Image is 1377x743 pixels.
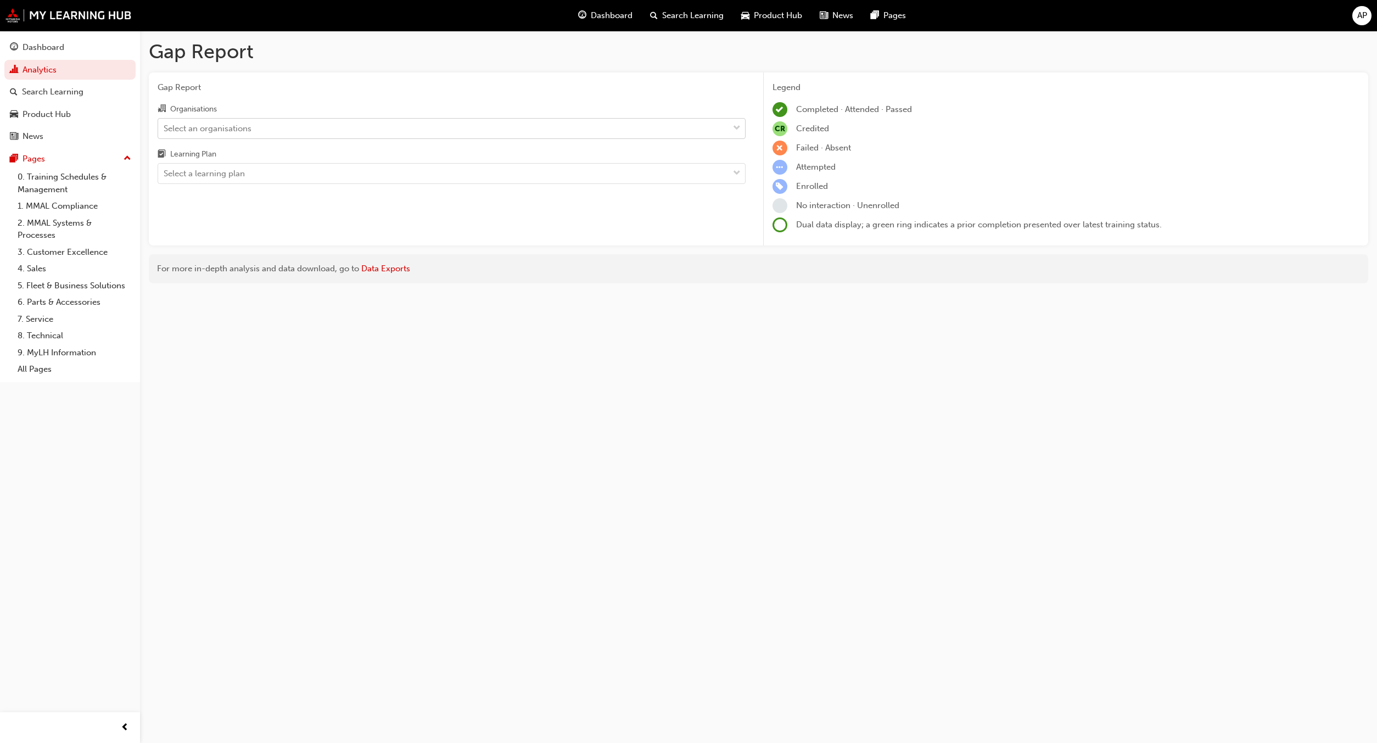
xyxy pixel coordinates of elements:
[23,153,45,165] div: Pages
[149,40,1368,64] h1: Gap Report
[773,198,787,213] span: learningRecordVerb_NONE-icon
[4,149,136,169] button: Pages
[5,8,132,23] img: mmal
[10,43,18,53] span: guage-icon
[164,122,251,135] div: Select an organisations
[741,9,749,23] span: car-icon
[578,9,586,23] span: guage-icon
[820,9,828,23] span: news-icon
[773,102,787,117] span: learningRecordVerb_COMPLETE-icon
[796,162,836,172] span: Attempted
[883,9,906,22] span: Pages
[569,4,641,27] a: guage-iconDashboard
[1352,6,1372,25] button: AP
[733,121,741,136] span: down-icon
[22,86,83,98] div: Search Learning
[796,124,829,133] span: Credited
[13,215,136,244] a: 2. MMAL Systems & Processes
[13,277,136,294] a: 5. Fleet & Business Solutions
[754,9,802,22] span: Product Hub
[10,87,18,97] span: search-icon
[13,361,136,378] a: All Pages
[4,35,136,149] button: DashboardAnalyticsSearch LearningProduct HubNews
[832,9,853,22] span: News
[796,181,828,191] span: Enrolled
[796,104,912,114] span: Completed · Attended · Passed
[796,220,1162,230] span: Dual data display; a green ring indicates a prior completion presented over latest training status.
[10,132,18,142] span: news-icon
[361,264,410,273] a: Data Exports
[10,65,18,75] span: chart-icon
[796,200,899,210] span: No interaction · Unenrolled
[4,82,136,102] a: Search Learning
[733,166,741,181] span: down-icon
[641,4,732,27] a: search-iconSearch Learning
[773,141,787,155] span: learningRecordVerb_FAIL-icon
[121,721,129,735] span: prev-icon
[13,327,136,344] a: 8. Technical
[158,150,166,160] span: learningplan-icon
[662,9,724,22] span: Search Learning
[170,149,216,160] div: Learning Plan
[1357,9,1367,22] span: AP
[13,169,136,198] a: 0. Training Schedules & Management
[4,60,136,80] a: Analytics
[13,311,136,328] a: 7. Service
[4,126,136,147] a: News
[796,143,851,153] span: Failed · Absent
[773,121,787,136] span: null-icon
[13,344,136,361] a: 9. MyLH Information
[811,4,862,27] a: news-iconNews
[871,9,879,23] span: pages-icon
[10,154,18,164] span: pages-icon
[650,9,658,23] span: search-icon
[591,9,632,22] span: Dashboard
[164,167,245,180] div: Select a learning plan
[157,262,1360,275] div: For more in-depth analysis and data download, go to
[23,41,64,54] div: Dashboard
[4,104,136,125] a: Product Hub
[170,104,217,115] div: Organisations
[773,179,787,194] span: learningRecordVerb_ENROLL-icon
[13,260,136,277] a: 4. Sales
[773,160,787,175] span: learningRecordVerb_ATTEMPT-icon
[23,108,71,121] div: Product Hub
[773,81,1360,94] div: Legend
[158,81,746,94] span: Gap Report
[732,4,811,27] a: car-iconProduct Hub
[124,152,131,166] span: up-icon
[13,198,136,215] a: 1. MMAL Compliance
[13,244,136,261] a: 3. Customer Excellence
[862,4,915,27] a: pages-iconPages
[4,37,136,58] a: Dashboard
[158,104,166,114] span: organisation-icon
[23,130,43,143] div: News
[13,294,136,311] a: 6. Parts & Accessories
[10,110,18,120] span: car-icon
